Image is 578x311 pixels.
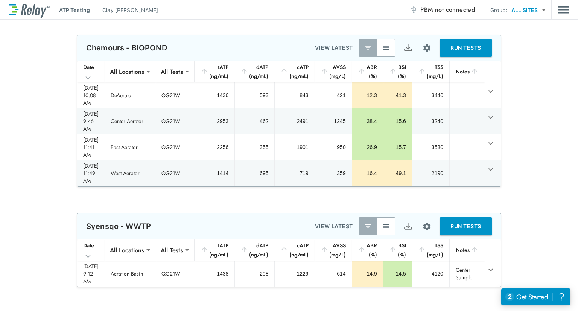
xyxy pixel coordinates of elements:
[281,270,308,277] div: 1229
[484,163,497,176] button: expand row
[105,261,155,287] td: Aeration Basin
[418,117,443,125] div: 3240
[449,261,484,287] td: Center Sample
[155,64,188,79] div: All Tests
[59,6,90,14] p: ATP Testing
[389,117,406,125] div: 15.6
[399,217,417,235] button: Export
[417,216,437,236] button: Site setup
[241,143,268,151] div: 355
[105,64,149,79] div: All Locations
[77,61,105,82] th: Date
[422,43,432,53] img: Settings Icon
[241,270,268,277] div: 208
[490,6,507,14] p: Group:
[321,91,346,99] div: 421
[420,5,475,15] span: PBM
[155,160,195,186] td: QG21W
[280,63,308,81] div: cATP (ng/mL)
[105,242,149,258] div: All Locations
[389,169,406,177] div: 49.1
[105,160,155,186] td: West Aerator
[358,241,377,259] div: ABR (%)
[358,143,377,151] div: 26.9
[364,44,372,52] img: Latest
[484,111,497,124] button: expand row
[410,6,417,14] img: Offline Icon
[440,39,492,57] button: RUN TESTS
[105,134,155,160] td: East Aerator
[240,63,268,81] div: dATP (ng/mL)
[364,223,372,230] img: Latest
[9,2,50,18] img: LuminUltra Relay
[440,217,492,235] button: RUN TESTS
[501,288,570,305] iframe: Resource center
[155,242,188,258] div: All Tests
[418,143,443,151] div: 3530
[201,169,228,177] div: 1414
[155,134,195,160] td: QG21W
[358,169,377,177] div: 16.4
[358,270,377,277] div: 14.9
[321,143,346,151] div: 950
[418,241,443,259] div: TSS (mg/L)
[315,222,353,231] p: VIEW LATEST
[83,262,99,285] div: [DATE] 9:12 AM
[382,44,390,52] img: View All
[86,222,151,231] p: Syensqo - WWTP
[382,223,390,230] img: View All
[280,241,308,259] div: cATP (ng/mL)
[358,91,377,99] div: 12.3
[389,63,406,81] div: BSI (%)
[399,39,417,57] button: Export
[83,162,99,184] div: [DATE] 11:49 AM
[456,245,478,255] div: Notes
[403,43,413,53] img: Export Icon
[281,169,308,177] div: 719
[241,117,268,125] div: 462
[83,84,99,107] div: [DATE] 10:08 AM
[201,91,228,99] div: 1436
[201,241,228,259] div: tATP (ng/mL)
[484,137,497,150] button: expand row
[281,91,308,99] div: 843
[358,63,377,81] div: ABR (%)
[201,143,228,151] div: 2256
[321,117,346,125] div: 1245
[389,241,406,259] div: BSI (%)
[407,2,478,17] button: PBM not connected
[558,3,569,17] button: Main menu
[358,117,377,125] div: 38.4
[241,91,268,99] div: 593
[105,108,155,134] td: Center Aerator
[422,222,432,231] img: Settings Icon
[403,222,413,231] img: Export Icon
[315,43,353,52] p: VIEW LATEST
[418,169,443,177] div: 2190
[77,61,501,186] table: sticky table
[281,143,308,151] div: 1901
[418,91,443,99] div: 3440
[321,270,346,277] div: 614
[321,241,346,259] div: AVSS (mg/L)
[201,63,228,81] div: tATP (ng/mL)
[321,169,346,177] div: 359
[105,82,155,108] td: DeAerator
[435,5,475,14] span: not connected
[155,108,195,134] td: QG21W
[155,261,195,287] td: QG21W
[456,67,478,76] div: Notes
[418,270,443,277] div: 4120
[201,117,228,125] div: 2953
[201,270,228,277] div: 1438
[558,3,569,17] img: Drawer Icon
[281,117,308,125] div: 2491
[240,241,268,259] div: dATP (ng/mL)
[389,270,406,277] div: 14.5
[418,63,443,81] div: TSS (mg/L)
[86,43,167,52] p: Chemours - BIOPOND
[155,82,195,108] td: QG21W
